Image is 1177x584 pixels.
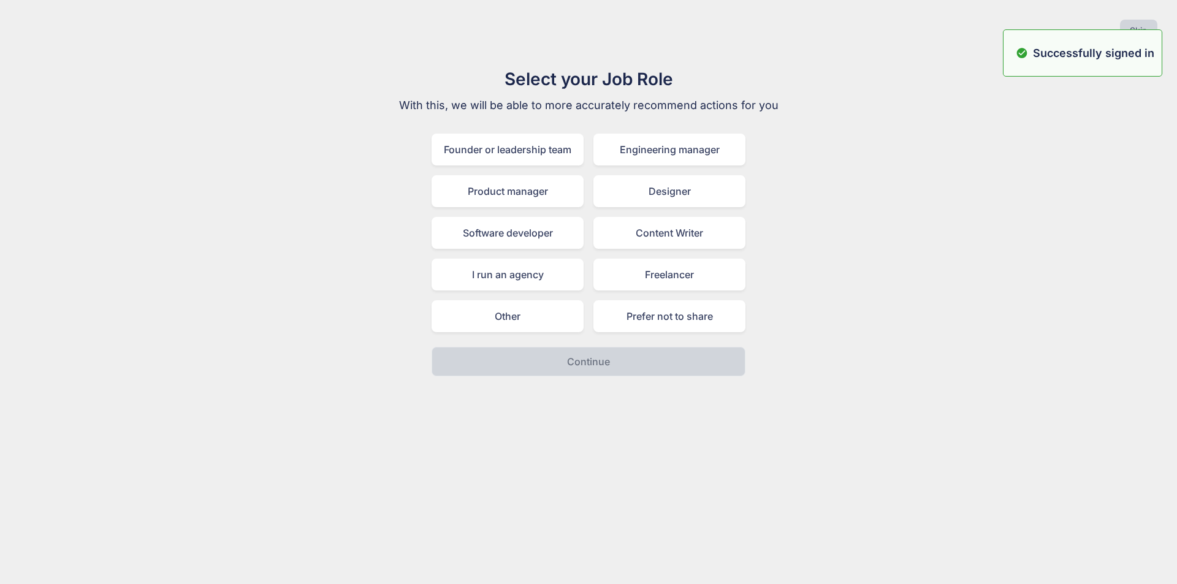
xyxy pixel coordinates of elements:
[593,175,745,207] div: Designer
[1016,45,1028,61] img: alert
[593,134,745,165] div: Engineering manager
[432,134,584,165] div: Founder or leadership team
[383,97,794,114] p: With this, we will be able to more accurately recommend actions for you
[432,217,584,249] div: Software developer
[432,259,584,290] div: I run an agency
[1033,45,1154,61] p: Successfully signed in
[383,66,794,92] h1: Select your Job Role
[593,259,745,290] div: Freelancer
[432,300,584,332] div: Other
[567,354,610,369] p: Continue
[1120,20,1157,42] button: Skip
[432,175,584,207] div: Product manager
[593,217,745,249] div: Content Writer
[432,347,745,376] button: Continue
[593,300,745,332] div: Prefer not to share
